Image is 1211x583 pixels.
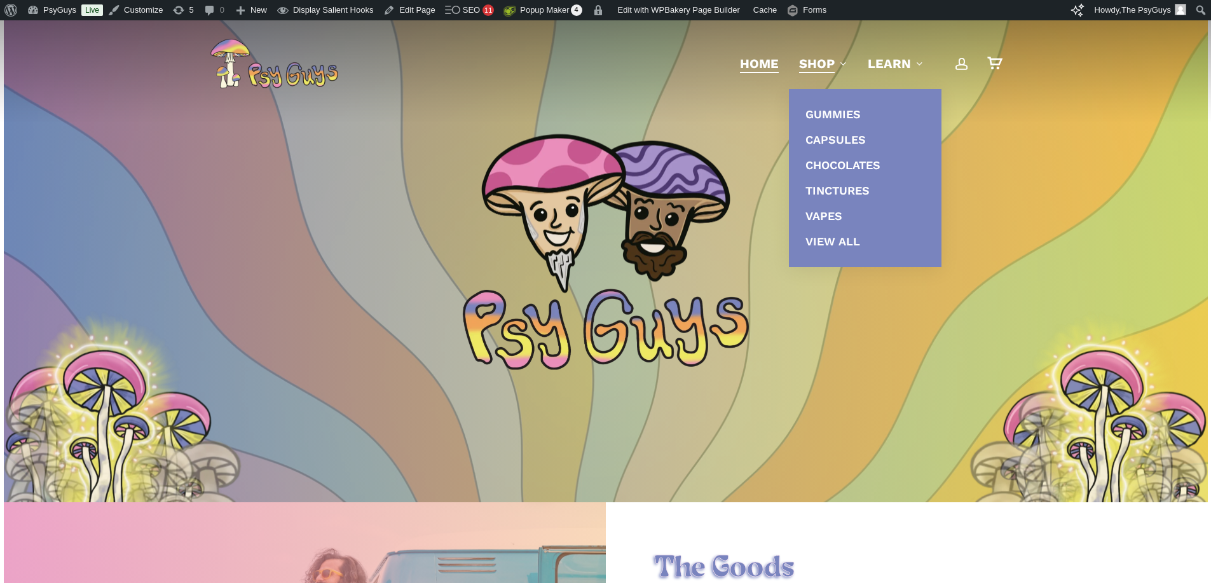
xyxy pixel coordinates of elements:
[479,118,733,308] img: PsyGuys Heads Logo
[1025,311,1184,539] img: Colorful psychedelic mushrooms with pink, blue, and yellow patterns on a glowing yellow background.
[802,203,929,229] a: Vapes
[802,178,929,203] a: Tinctures
[799,55,847,72] a: Shop
[1175,4,1186,15] img: Avatar photo
[802,229,929,254] a: View All
[210,38,338,89] img: PsyGuys
[27,311,186,539] img: Colorful psychedelic mushrooms with pink, blue, and yellow patterns on a glowing yellow background.
[740,56,779,71] span: Home
[805,107,861,121] span: Gummies
[463,289,749,369] img: Psychedelic PsyGuys Text Logo
[868,56,911,71] span: Learn
[805,184,870,197] span: Tinctures
[1121,5,1171,15] span: The PsyGuys
[805,133,866,146] span: Capsules
[1017,340,1208,536] img: Illustration of a cluster of tall mushrooms with light caps and dark gills, viewed from below.
[805,158,880,172] span: Chocolates
[740,55,779,72] a: Home
[81,4,103,16] a: Live
[802,153,929,178] a: Chocolates
[730,20,1001,107] nav: Main Menu
[571,4,582,16] span: 4
[868,55,924,72] a: Learn
[805,235,860,248] span: View All
[482,4,494,16] div: 11
[799,56,835,71] span: Shop
[802,127,929,153] a: Capsules
[805,209,842,223] span: Vapes
[802,102,929,127] a: Gummies
[4,340,195,536] img: Illustration of a cluster of tall mushrooms with light caps and dark gills, viewed from below.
